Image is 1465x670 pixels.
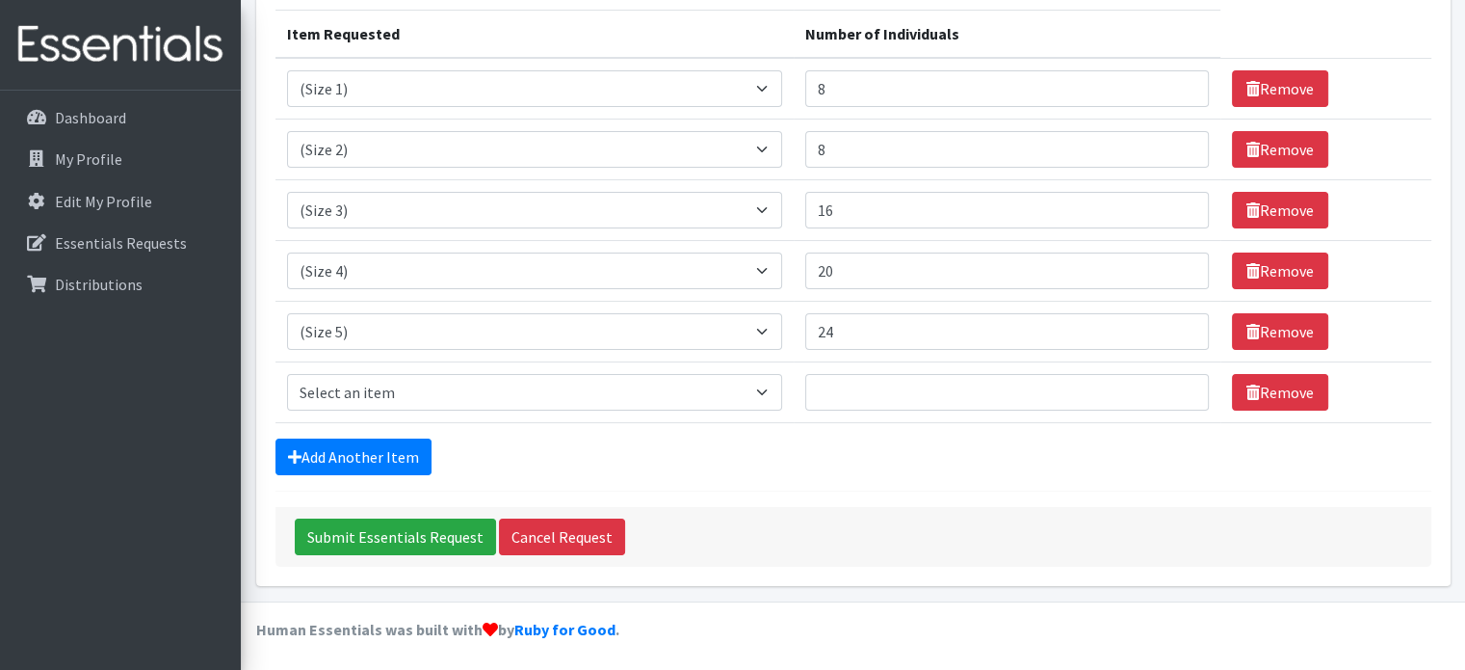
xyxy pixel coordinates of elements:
p: Essentials Requests [55,233,187,253]
a: Add Another Item [275,439,432,475]
p: My Profile [55,149,122,169]
a: Edit My Profile [8,182,233,221]
a: Dashboard [8,98,233,137]
strong: Human Essentials was built with by . [256,620,619,639]
th: Item Requested [275,11,794,59]
a: Remove [1232,70,1328,107]
a: Remove [1232,313,1328,350]
a: Remove [1232,131,1328,168]
a: My Profile [8,140,233,178]
a: Remove [1232,374,1328,411]
a: Distributions [8,265,233,304]
a: Remove [1232,192,1328,228]
a: Ruby for Good [514,620,615,639]
p: Dashboard [55,108,126,127]
a: Remove [1232,253,1328,289]
img: HumanEssentials [8,13,233,77]
p: Distributions [55,275,143,294]
a: Essentials Requests [8,224,233,262]
p: Edit My Profile [55,192,152,211]
a: Cancel Request [499,519,625,555]
input: Submit Essentials Request [295,519,496,555]
th: Number of Individuals [794,11,1220,59]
